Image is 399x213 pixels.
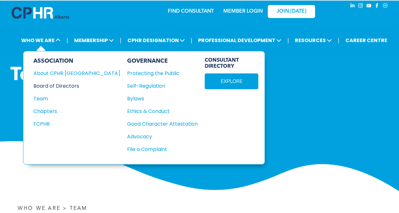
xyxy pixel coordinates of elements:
div: Advocacy [127,133,191,141]
a: Social network [382,2,389,11]
span: JOIN [DATE] [277,9,306,15]
a: Bylaws [127,95,198,103]
a: About CPHR [GEOGRAPHIC_DATA] [33,69,120,77]
a: MEMBER LOGIN [223,9,263,14]
a: Board of Directors [33,82,120,90]
a: Self-Regulation [127,82,198,90]
div: Protecting the Public [127,69,191,77]
div: Self-Regulation [127,82,191,90]
div: Good Character Attestation [127,120,191,128]
span: RESOURCES [293,34,334,46]
span: CPHR DESIGNATION [126,34,187,46]
a: EXPLORE [205,73,258,89]
div: FCPHR [33,120,112,128]
a: FCPHR [33,120,120,128]
li: | [120,34,121,47]
a: linkedin [349,2,356,11]
a: Team [33,95,120,103]
div: Chapters [33,107,112,115]
a: CAREER CENTRE [343,34,389,46]
img: A blue and white logo for cp alberta [12,7,69,19]
a: Ethics & Conduct [127,107,198,115]
span: WHO WE ARE > TEAM [18,206,87,211]
span: CONSULTANT DIRECTORY [205,58,258,70]
div: File a Complaint [127,145,191,153]
span: MEMBERSHIP [72,34,116,46]
div: Bylaws [127,95,191,103]
li: | [191,34,192,47]
div: Board of Directors [33,82,112,90]
span: PROFESSIONAL DEVELOPMENT [196,34,283,46]
a: File a Complaint [127,145,198,153]
li: | [67,34,68,47]
a: Advocacy [127,133,198,141]
span: Team [10,66,59,85]
a: instagram [357,2,364,11]
li: | [338,34,339,47]
a: Protecting the Public [127,69,198,77]
li: | [287,34,289,47]
a: Chapters [33,107,120,115]
div: ASSOCIATION [33,58,120,65]
a: JOIN [DATE] [268,5,315,18]
a: FIND CONSULTANT [168,9,214,14]
a: youtube [366,2,373,11]
a: facebook [374,2,381,11]
span: WHO WE ARE [19,34,62,46]
div: GOVERNANCE [127,58,198,65]
div: Team [33,95,112,103]
div: Ethics & Conduct [127,107,191,115]
div: About CPHR [GEOGRAPHIC_DATA] [33,69,112,77]
a: Good Character Attestation [127,120,198,128]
